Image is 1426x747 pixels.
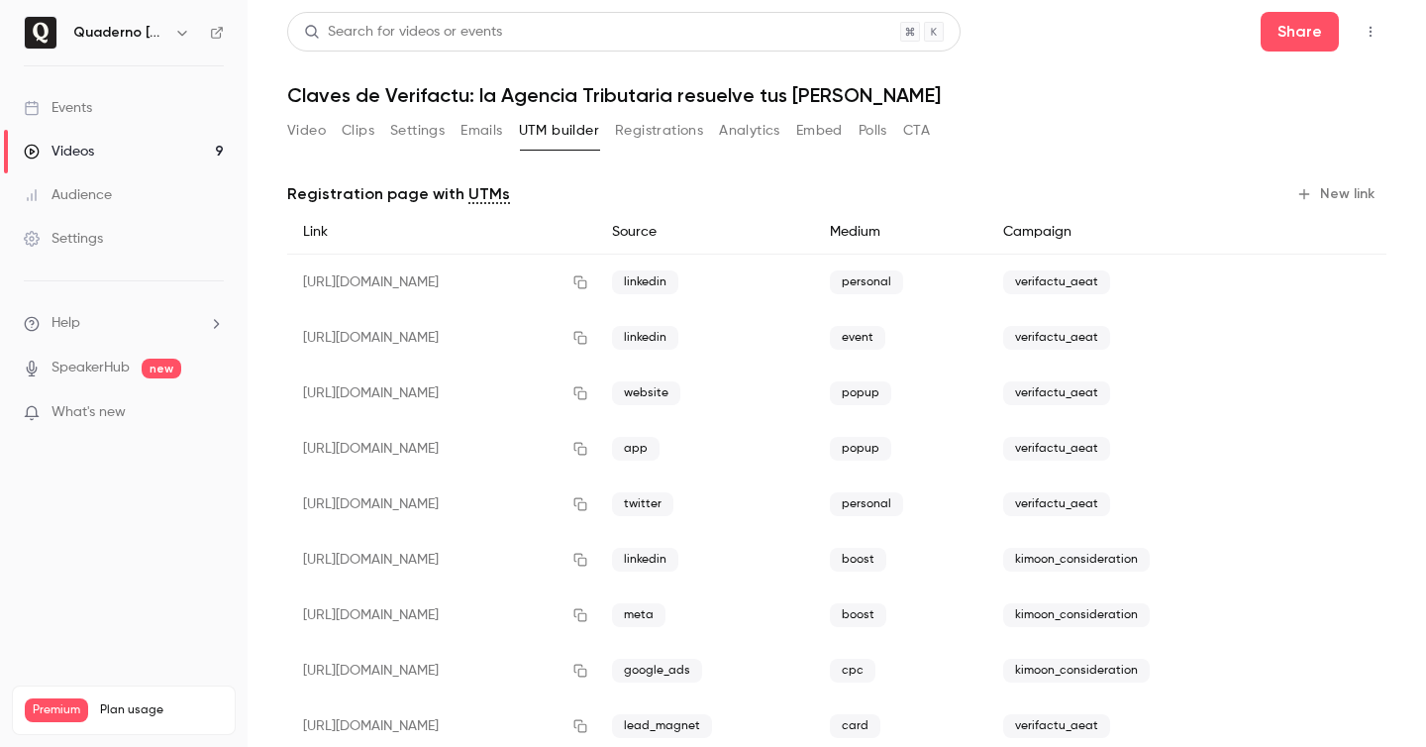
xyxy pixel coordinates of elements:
button: Clips [342,115,374,147]
h1: Claves de Verifactu: la Agencia Tributaria resuelve tus [PERSON_NAME] [287,83,1386,107]
span: verifactu_aeat [1003,437,1110,461]
div: [URL][DOMAIN_NAME] [287,643,596,698]
div: [URL][DOMAIN_NAME] [287,477,596,532]
span: boost [830,548,886,572]
span: linkedin [612,548,678,572]
span: What's new [51,402,126,423]
span: cpc [830,659,875,683]
a: UTMs [468,182,510,206]
span: Plan usage [100,702,223,718]
div: Settings [24,229,103,249]
div: Events [24,98,92,118]
button: CTA [903,115,930,147]
span: meta [612,603,665,627]
button: Settings [390,115,445,147]
button: Registrations [615,115,703,147]
span: verifactu_aeat [1003,270,1110,294]
div: Campaign [987,210,1281,255]
div: [URL][DOMAIN_NAME] [287,587,596,643]
span: kimoon_consideration [1003,659,1150,683]
span: website [612,381,680,405]
span: popup [830,381,891,405]
a: SpeakerHub [51,358,130,378]
span: kimoon_consideration [1003,548,1150,572]
div: [URL][DOMAIN_NAME] [287,532,596,587]
p: Registration page with [287,182,510,206]
button: Analytics [719,115,780,147]
div: Search for videos or events [304,22,502,43]
div: Medium [814,210,987,255]
span: verifactu_aeat [1003,492,1110,516]
span: personal [830,270,903,294]
span: personal [830,492,903,516]
span: Help [51,313,80,334]
div: Audience [24,185,112,205]
button: UTM builder [519,115,599,147]
span: Premium [25,698,88,722]
button: Polls [859,115,887,147]
span: new [142,359,181,378]
button: Top Bar Actions [1355,16,1386,48]
span: lead_magnet [612,714,712,738]
div: Link [287,210,596,255]
div: [URL][DOMAIN_NAME] [287,255,596,311]
button: Emails [460,115,502,147]
li: help-dropdown-opener [24,313,224,334]
div: [URL][DOMAIN_NAME] [287,421,596,477]
span: boost [830,603,886,627]
button: Video [287,115,326,147]
div: Videos [24,142,94,161]
span: kimoon_consideration [1003,603,1150,627]
span: linkedin [612,270,678,294]
iframe: Noticeable Trigger [200,404,224,422]
div: Source [596,210,814,255]
h6: Quaderno [GEOGRAPHIC_DATA] [73,23,166,43]
span: popup [830,437,891,461]
img: Quaderno España [25,17,56,49]
span: card [830,714,880,738]
span: verifactu_aeat [1003,714,1110,738]
span: verifactu_aeat [1003,381,1110,405]
span: app [612,437,660,461]
span: linkedin [612,326,678,350]
div: [URL][DOMAIN_NAME] [287,310,596,366]
span: verifactu_aeat [1003,326,1110,350]
span: twitter [612,492,673,516]
span: google_ads [612,659,702,683]
div: [URL][DOMAIN_NAME] [287,366,596,421]
button: New link [1288,178,1386,210]
button: Embed [796,115,843,147]
span: event [830,326,885,350]
button: Share [1261,12,1339,52]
